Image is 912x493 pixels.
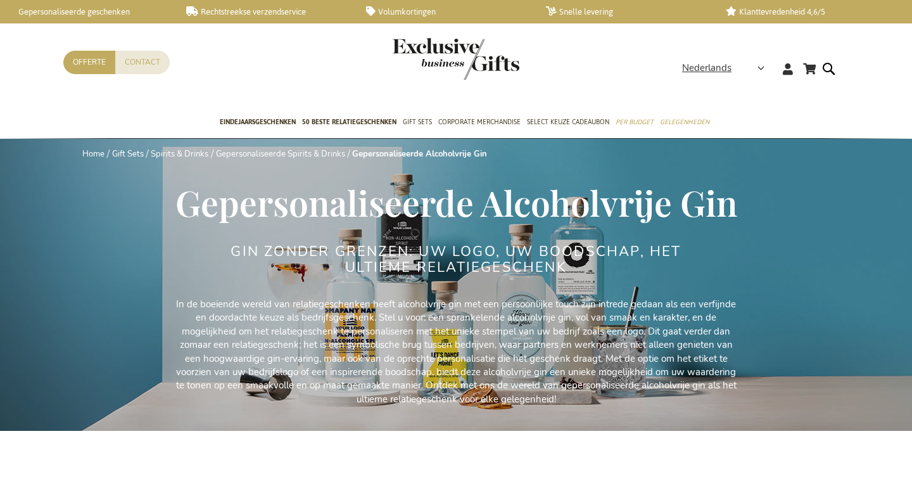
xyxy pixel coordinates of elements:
[171,298,741,406] p: In de boeiende wereld van relatiegeschenken heeft alcoholvrije gin met een persoonlijke touch zij...
[682,61,731,75] span: Nederlands
[616,115,654,129] span: Per Budget
[616,107,654,139] a: Per Budget
[302,115,396,129] span: 50 beste relatiegeschenken
[527,115,609,129] span: Select Keuze Cadeaubon
[151,148,208,160] a: Spirits & Drinks
[175,179,737,226] span: Gepersonaliseerde Alcoholvrije Gin
[218,244,693,274] h2: Gin zonder Grenzen: Uw Logo, Uw Boodschap, Het Ultieme Relatiegeschenk
[366,6,526,17] a: Volumkortingen
[527,107,609,139] a: Select Keuze Cadeaubon
[112,148,144,160] a: Gift Sets
[302,107,396,139] a: 50 beste relatiegeschenken
[393,38,456,80] a: store logo
[220,107,296,139] a: Eindejaarsgeschenken
[220,115,296,129] span: Eindejaarsgeschenken
[352,148,487,160] strong: Gepersonaliseerde Alcoholvrije Gin
[660,107,709,139] a: Gelegenheden
[393,38,519,80] img: Exclusive Business gifts logo
[186,6,346,17] a: Rechtstreekse verzendservice
[403,107,432,139] a: Gift Sets
[438,107,521,139] a: Corporate Merchandise
[546,6,706,17] a: Snelle levering
[438,115,521,129] span: Corporate Merchandise
[216,148,345,160] a: Gepersonaliseerde Spirits & Drinks
[115,51,170,74] a: Contact
[6,6,166,17] a: Gepersonaliseerde geschenken
[63,51,115,74] a: Offerte
[403,115,432,129] span: Gift Sets
[726,6,885,17] a: Klanttevredenheid 4,6/5
[660,115,709,129] span: Gelegenheden
[82,148,104,160] a: Home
